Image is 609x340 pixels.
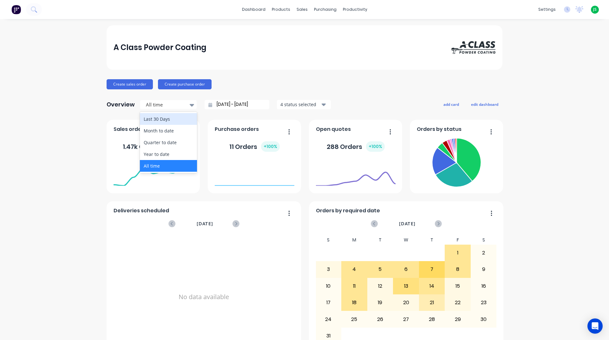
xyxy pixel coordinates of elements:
div: sales [293,5,311,14]
div: products [269,5,293,14]
div: 20 [393,295,419,311]
div: F [445,235,471,245]
div: 16 [471,278,496,294]
img: Factory [11,5,21,14]
div: 4 status selected [280,101,320,108]
button: Create purchase order [158,79,212,89]
div: Last 30 Days [140,113,197,125]
div: 10 [316,278,341,294]
div: settings [535,5,559,14]
div: 5 [368,261,393,277]
div: 1 [445,245,470,261]
button: add card [439,100,463,108]
div: T [367,235,393,245]
div: M [341,235,367,245]
div: purchasing [311,5,340,14]
div: 11 Orders [229,141,280,152]
span: Sales orders [114,125,147,133]
div: 13 [393,278,419,294]
div: Year to date [140,148,197,160]
div: 17 [316,295,341,311]
div: 18 [342,295,367,311]
div: 7 [419,261,445,277]
span: Purchase orders [215,125,259,133]
span: JS [593,7,597,12]
div: + 100 % [366,141,385,152]
div: S [316,235,342,245]
div: Open Intercom Messenger [587,318,603,334]
button: 4 status selected [277,100,331,109]
div: 3 [316,261,341,277]
div: All time [140,160,197,172]
a: dashboard [239,5,269,14]
button: Create sales order [107,79,153,89]
span: [DATE] [399,220,416,227]
div: 26 [368,311,393,327]
div: 19 [368,295,393,311]
div: 28 [419,311,445,327]
div: 6 [393,261,419,277]
div: T [419,235,445,245]
span: [DATE] [197,220,213,227]
div: Overview [107,98,135,111]
div: productivity [340,5,370,14]
div: 25 [342,311,367,327]
div: 14 [419,278,445,294]
div: 27 [393,311,419,327]
img: A Class Powder Coating [451,41,495,54]
div: 288 Orders [327,141,385,152]
div: 21 [419,295,445,311]
button: edit dashboard [467,100,502,108]
span: Open quotes [316,125,351,133]
div: 1.47k Orders [123,141,184,152]
div: Month to date [140,125,197,137]
div: 11 [342,278,367,294]
div: 22 [445,295,470,311]
div: S [471,235,497,245]
div: W [393,235,419,245]
div: 29 [445,311,470,327]
span: Deliveries scheduled [114,207,169,215]
div: 23 [471,295,496,311]
div: 24 [316,311,341,327]
div: + 100 % [261,141,280,152]
span: Orders by status [417,125,462,133]
div: 15 [445,278,470,294]
div: 9 [471,261,496,277]
div: 2 [471,245,496,261]
div: 8 [445,261,470,277]
div: 12 [368,278,393,294]
div: 30 [471,311,496,327]
div: A Class Powder Coating [114,41,206,54]
div: 4 [342,261,367,277]
div: Quarter to date [140,137,197,148]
